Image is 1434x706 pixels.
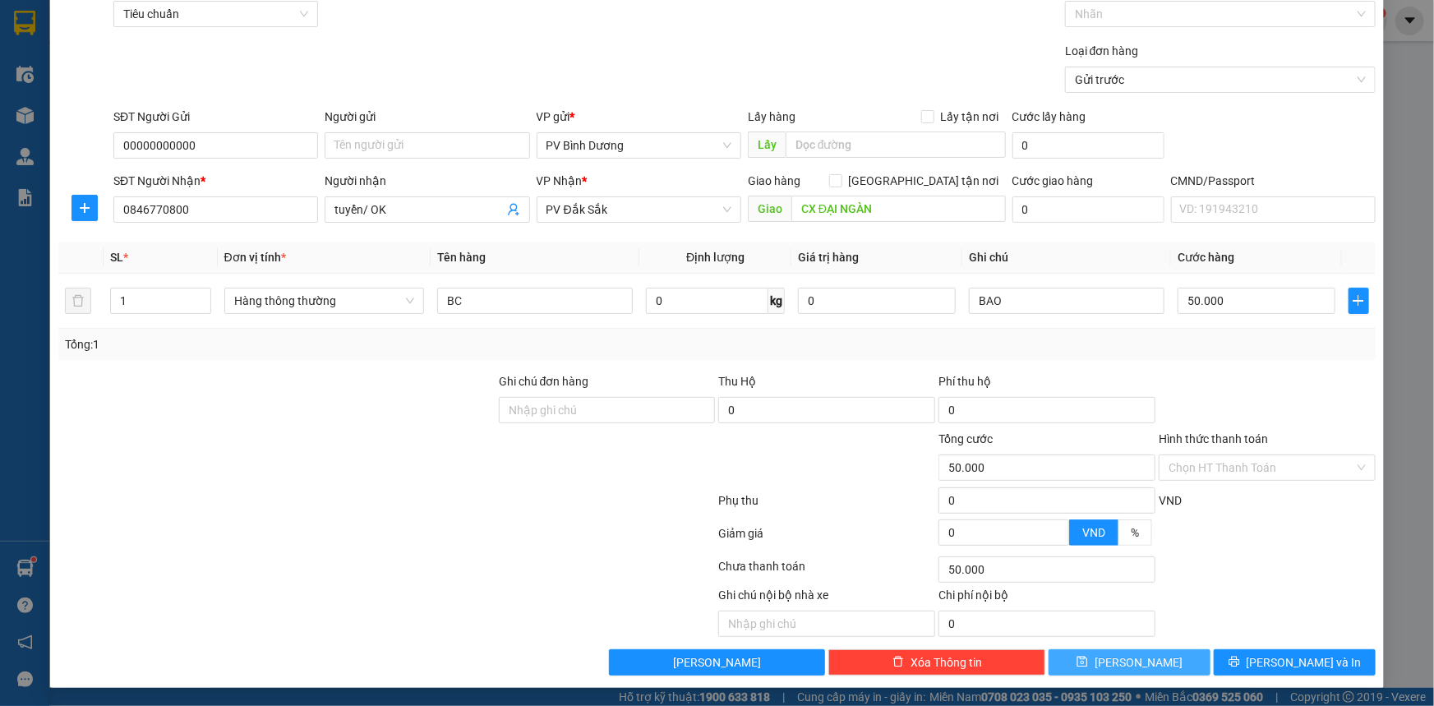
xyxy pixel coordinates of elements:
[234,288,415,313] span: Hàng thông thường
[325,108,529,126] div: Người gửi
[1159,432,1268,445] label: Hình thức thanh toán
[1065,44,1139,58] label: Loại đơn hàng
[828,649,1045,676] button: deleteXóa Thông tin
[71,195,98,221] button: plus
[786,132,1006,158] input: Dọc đường
[437,288,633,314] input: VD: Bàn, Ghế
[798,251,859,264] span: Giá trị hàng
[938,432,993,445] span: Tổng cước
[748,110,795,123] span: Lấy hàng
[1229,656,1240,669] span: printer
[499,397,716,423] input: Ghi chú đơn hàng
[325,172,529,190] div: Người nhận
[934,108,1006,126] span: Lấy tận nơi
[72,201,97,215] span: plus
[57,99,191,111] strong: BIÊN NHẬN GỬI HÀNG HOÁ
[1349,294,1368,307] span: plus
[1171,172,1376,190] div: CMND/Passport
[1159,494,1182,507] span: VND
[717,557,938,586] div: Chưa thanh toán
[43,26,133,88] strong: CÔNG TY TNHH [GEOGRAPHIC_DATA] 214 QL13 - P.26 - Q.BÌNH THẠNH - TP HCM 1900888606
[1012,110,1086,123] label: Cước lấy hàng
[748,132,786,158] span: Lấy
[609,649,826,676] button: [PERSON_NAME]
[842,172,1006,190] span: [GEOGRAPHIC_DATA] tận nơi
[1095,653,1183,671] span: [PERSON_NAME]
[156,74,232,86] span: 10:37:33 [DATE]
[113,172,318,190] div: SĐT Người Nhận
[718,586,935,611] div: Ghi chú nội bộ nhà xe
[768,288,785,314] span: kg
[1214,649,1376,676] button: printer[PERSON_NAME] và In
[1077,656,1088,669] span: save
[938,372,1155,397] div: Phí thu hộ
[892,656,904,669] span: delete
[123,2,308,26] span: Tiêu chuẩn
[65,335,554,353] div: Tổng: 1
[165,62,232,74] span: BD08250238
[224,251,286,264] span: Đơn vị tính
[1012,132,1164,159] input: Cước lấy hàng
[1012,174,1094,187] label: Cước giao hàng
[718,375,756,388] span: Thu Hộ
[717,524,938,553] div: Giảm giá
[537,108,741,126] div: VP gửi
[791,196,1006,222] input: Dọc đường
[748,196,791,222] span: Giao
[165,115,201,124] span: PV Cư Jút
[962,242,1171,274] th: Ghi chú
[126,114,152,138] span: Nơi nhận:
[16,37,38,78] img: logo
[798,288,956,314] input: 0
[1131,526,1139,539] span: %
[437,251,486,264] span: Tên hàng
[546,197,731,222] span: PV Đắk Sắk
[113,108,318,126] div: SĐT Người Gửi
[969,288,1164,314] input: Ghi Chú
[1247,653,1362,671] span: [PERSON_NAME] và In
[717,491,938,520] div: Phụ thu
[16,114,34,138] span: Nơi gửi:
[1049,649,1210,676] button: save[PERSON_NAME]
[686,251,745,264] span: Định lượng
[507,203,520,216] span: user-add
[1082,526,1105,539] span: VND
[1012,196,1164,223] input: Cước giao hàng
[110,251,123,264] span: SL
[1178,251,1234,264] span: Cước hàng
[1075,67,1366,92] span: Gửi trước
[1349,288,1369,314] button: plus
[537,174,583,187] span: VP Nhận
[718,611,935,637] input: Nhập ghi chú
[546,133,731,158] span: PV Bình Dương
[65,288,91,314] button: delete
[911,653,982,671] span: Xóa Thông tin
[499,375,589,388] label: Ghi chú đơn hàng
[673,653,761,671] span: [PERSON_NAME]
[938,586,1155,611] div: Chi phí nội bộ
[748,174,800,187] span: Giao hàng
